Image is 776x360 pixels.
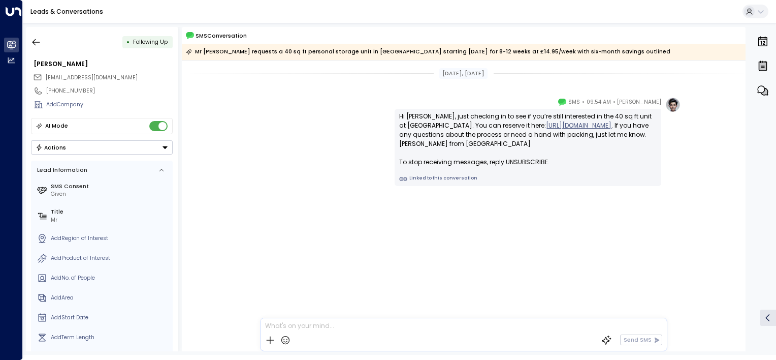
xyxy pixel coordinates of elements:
span: • [613,97,616,107]
span: SMS [568,97,580,107]
a: Linked to this conversation [399,175,657,183]
div: AddRegion of Interest [51,234,170,243]
div: AI Mode [45,121,68,131]
div: AddArea [51,294,170,302]
label: Title [51,208,170,216]
div: AddCompany [46,101,173,109]
div: Mr [PERSON_NAME] requests a 40 sq ft personal storage unit in [GEOGRAPHIC_DATA] starting [DATE] f... [186,47,670,57]
a: [URL][DOMAIN_NAME] [546,121,611,130]
div: AddStart Date [51,314,170,322]
div: Button group with a nested menu [31,140,173,155]
span: Following Up [133,38,168,46]
button: Actions [31,140,173,155]
span: [PERSON_NAME] [617,97,661,107]
div: [DATE], [DATE] [439,68,488,79]
div: Actions [36,144,67,151]
div: Mr [51,216,170,224]
span: [EMAIL_ADDRESS][DOMAIN_NAME] [46,74,138,81]
div: Given [51,190,170,198]
span: SMS Conversation [196,32,247,40]
div: • [126,35,130,49]
div: Lead Information [35,166,87,174]
label: SMS Consent [51,183,170,191]
img: profile-logo.png [665,97,681,112]
div: [PERSON_NAME] [34,59,173,69]
a: Leads & Conversations [30,7,103,16]
div: [PHONE_NUMBER] [46,87,173,95]
div: AddNo. of People [51,274,170,282]
span: • [582,97,585,107]
span: 09:54 AM [587,97,611,107]
div: AddProduct of Interest [51,254,170,262]
span: randomaddress956@gmail.com [46,74,138,82]
div: Hi [PERSON_NAME], just checking in to see if you’re still interested in the 40 sq ft unit at [GEO... [399,112,657,167]
div: AddTerm Length [51,334,170,342]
